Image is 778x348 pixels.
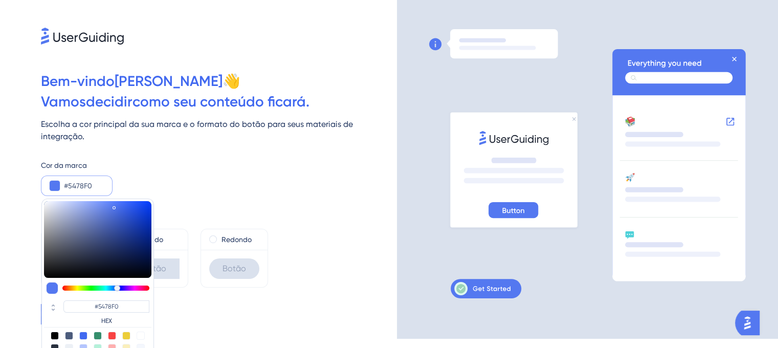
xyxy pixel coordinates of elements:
font: Cor da marca [41,161,87,169]
font: como seu conteúdo ficará. [132,93,309,110]
font: Próximo [41,310,66,318]
button: Próximo [41,304,79,324]
iframe: Iniciador do Assistente de IA do UserGuiding [735,308,766,338]
font: Redondo [221,235,252,244]
font: HEX [101,317,112,324]
font: Bem-vindo [41,73,115,90]
font: decidir [86,93,132,110]
font: Escolha a cor principal da sua marca e o formato do botão para seus materiais de integração. [41,119,353,141]
font: 👋 [223,73,240,90]
font: [PERSON_NAME] [115,73,223,90]
font: Botão [223,264,246,273]
font: Botão [143,264,166,273]
font: Vamos [41,93,86,110]
font: Formato de botão [41,214,100,223]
